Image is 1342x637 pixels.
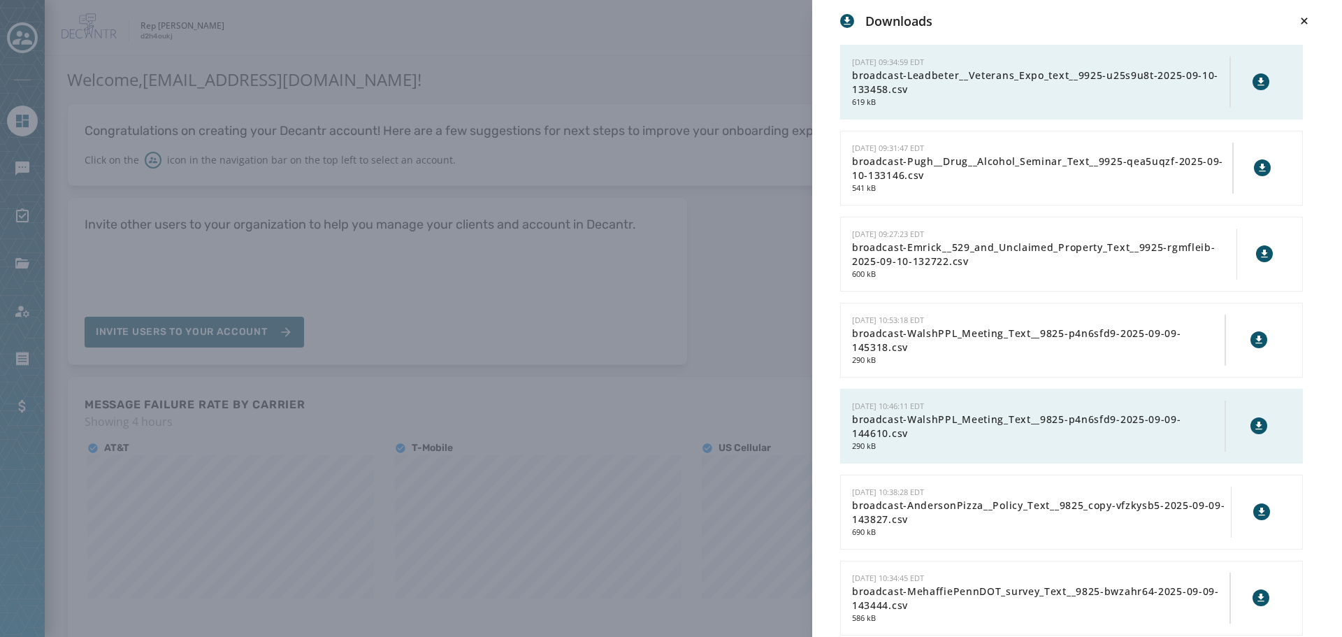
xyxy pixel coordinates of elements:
[852,585,1229,613] span: broadcast-MehaffiePennDOT_survey_Text__9825-bwzahr64-2025-09-09-143444.csv
[852,241,1236,269] span: broadcast-Emrick__529_and_Unclaimed_Property_Text__9925-rgmfleib-2025-09-10-132722.csv
[865,11,932,31] h3: Downloads
[852,315,924,325] span: [DATE] 10:53:18 EDT
[852,143,924,153] span: [DATE] 09:31:47 EDT
[852,613,1229,624] span: 586 kB
[852,269,1236,280] span: 600 kB
[852,96,1229,108] span: 619 kB
[852,355,1225,366] span: 290 kB
[852,573,924,583] span: [DATE] 10:34:45 EDT
[852,499,1231,527] span: broadcast-AndersonPizza__Policy_Text__9825_copy-vfzkysb5-2025-09-09-143827.csv
[852,527,1231,538] span: 690 kB
[852,487,924,497] span: [DATE] 10:38:28 EDT
[852,413,1225,441] span: broadcast-WalshPPL_Meeting_Text__9825-p4n6sfd9-2025-09-09-144610.csv
[852,441,1225,452] span: 290 kB
[852,57,924,67] span: [DATE] 09:34:59 EDT
[852,69,1229,96] span: broadcast-Leadbeter__Veterans_Expo_text__9925-u25s9u8t-2025-09-10-133458.csv
[852,327,1225,355] span: broadcast-WalshPPL_Meeting_Text__9825-p4n6sfd9-2025-09-09-145318.csv
[852,155,1232,182] span: broadcast-Pugh__Drug__Alcohol_Seminar_Text__9925-qea5uqzf-2025-09-10-133146.csv
[852,401,924,411] span: [DATE] 10:46:11 EDT
[852,229,924,239] span: [DATE] 09:27:23 EDT
[852,182,1232,194] span: 541 kB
